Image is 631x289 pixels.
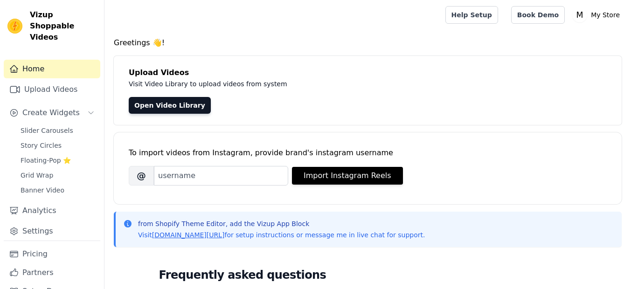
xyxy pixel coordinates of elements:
[22,107,80,118] span: Create Widgets
[15,124,100,137] a: Slider Carousels
[21,156,71,165] span: Floating-Pop ⭐
[292,167,403,185] button: Import Instagram Reels
[4,222,100,241] a: Settings
[30,9,97,43] span: Vizup Shoppable Videos
[587,7,624,23] p: My Store
[129,97,211,114] a: Open Video Library
[152,231,225,239] a: [DOMAIN_NAME][URL]
[576,10,583,20] text: M
[445,6,498,24] a: Help Setup
[138,230,425,240] p: Visit for setup instructions or message me in live chat for support.
[21,141,62,150] span: Story Circles
[4,245,100,263] a: Pricing
[15,139,100,152] a: Story Circles
[15,184,100,197] a: Banner Video
[4,201,100,220] a: Analytics
[21,171,53,180] span: Grid Wrap
[154,166,288,186] input: username
[572,7,624,23] button: M My Store
[4,80,100,99] a: Upload Videos
[138,219,425,228] p: from Shopify Theme Editor, add the Vizup App Block
[15,169,100,182] a: Grid Wrap
[129,166,154,186] span: @
[7,19,22,34] img: Vizup
[129,78,547,89] p: Visit Video Library to upload videos from system
[129,67,607,78] h4: Upload Videos
[159,266,577,284] h2: Frequently asked questions
[21,126,73,135] span: Slider Carousels
[21,186,64,195] span: Banner Video
[4,60,100,78] a: Home
[129,147,607,158] div: To import videos from Instagram, provide brand's instagram username
[4,263,100,282] a: Partners
[4,103,100,122] button: Create Widgets
[114,37,622,48] h4: Greetings 👋!
[511,6,565,24] a: Book Demo
[15,154,100,167] a: Floating-Pop ⭐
